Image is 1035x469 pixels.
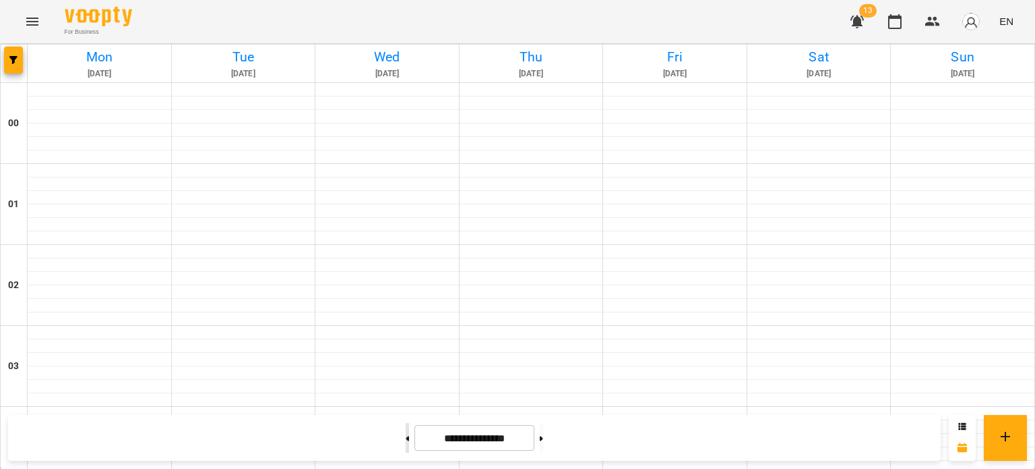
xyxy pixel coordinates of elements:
h6: Sun [893,47,1032,67]
h6: [DATE] [462,67,601,80]
h6: [DATE] [749,67,889,80]
h6: Fri [605,47,745,67]
h6: Tue [174,47,313,67]
h6: [DATE] [317,67,457,80]
img: avatar_s.png [962,12,980,31]
h6: 00 [8,116,19,131]
h6: Wed [317,47,457,67]
span: 13 [859,4,877,18]
button: EN [994,9,1019,34]
span: EN [999,14,1013,28]
h6: [DATE] [174,67,313,80]
h6: [DATE] [605,67,745,80]
span: For Business [65,28,132,36]
h6: Thu [462,47,601,67]
h6: [DATE] [30,67,169,80]
img: Voopty Logo [65,7,132,26]
h6: 02 [8,278,19,293]
h6: [DATE] [893,67,1032,80]
h6: Mon [30,47,169,67]
h6: 03 [8,359,19,374]
h6: Sat [749,47,889,67]
button: Menu [16,5,49,38]
h6: 01 [8,197,19,212]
